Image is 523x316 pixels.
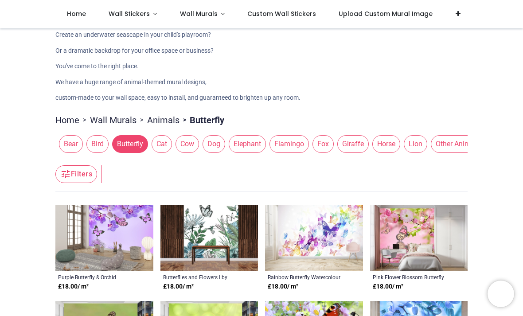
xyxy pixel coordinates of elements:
button: Filters [55,165,97,183]
span: Horse [372,135,400,153]
button: Butterfly [109,135,148,153]
p: Create an underwater seascape in your child's playroom? [55,31,468,39]
button: Fox [309,135,334,153]
span: Cow [176,135,199,153]
img: Rainbow Butterfly Watercolour Wall Mural Wallpaper [265,205,363,271]
span: Custom Wall Stickers [247,9,316,18]
a: Butterflies and Flowers I by [PERSON_NAME] [163,273,237,281]
button: Other Animals [427,135,485,153]
button: Flamingo [266,135,309,153]
img: Purple Butterfly & Orchid Flowers Wall Mural Wallpaper [55,205,153,271]
span: Elephant [229,135,266,153]
button: Cat [148,135,172,153]
span: Flamingo [269,135,309,153]
span: Lion [404,135,427,153]
button: Elephant [225,135,266,153]
p: We have a huge range of animal-themed mural designs, [55,78,468,87]
a: Pink Flower Blossom Butterfly Wallpaper [373,273,447,281]
strong: £ 18.00 / m² [58,282,89,291]
span: > [79,116,90,125]
span: Dog [203,135,225,153]
button: Lion [400,135,427,153]
span: Wall Murals [180,9,218,18]
p: You've come to the right place. [55,62,468,71]
span: Butterfly [112,135,148,153]
span: Home [67,9,86,18]
a: Home [55,114,79,126]
span: Giraffe [337,135,369,153]
strong: £ 18.00 / m² [268,282,298,291]
iframe: Brevo live chat [488,281,514,307]
span: Cat [152,135,172,153]
img: Butterflies and Flowers I Wall Mural by Amelia Ilangaratne [160,205,258,271]
button: Bird [83,135,109,153]
strong: £ 18.00 / m² [373,282,403,291]
a: Purple Butterfly & Orchid Flowers Wallpaper [58,273,132,281]
span: Bird [86,135,109,153]
button: Cow [172,135,199,153]
button: Bear [55,135,83,153]
p: custom-made to your wall space, easy to install, and guaranteed to brighten up any room. [55,94,468,102]
li: Butterfly [180,114,224,126]
a: Rainbow Butterfly Watercolour Wallpaper [268,273,342,281]
a: Animals [147,114,180,126]
span: Other Animals [431,135,485,153]
span: Upload Custom Mural Image [339,9,433,18]
img: Pink Flower Blossom Butterfly Wall Mural Wallpaper [370,205,468,271]
button: Giraffe [334,135,369,153]
span: Wall Stickers [109,9,150,18]
button: Dog [199,135,225,153]
span: > [180,116,190,125]
p: Or a dramatic backdrop for your office space or business? [55,47,468,55]
button: Horse [369,135,400,153]
span: Bear [59,135,83,153]
span: Fox [312,135,334,153]
strong: £ 18.00 / m² [163,282,194,291]
span: > [137,116,147,125]
a: Wall Murals [90,114,137,126]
